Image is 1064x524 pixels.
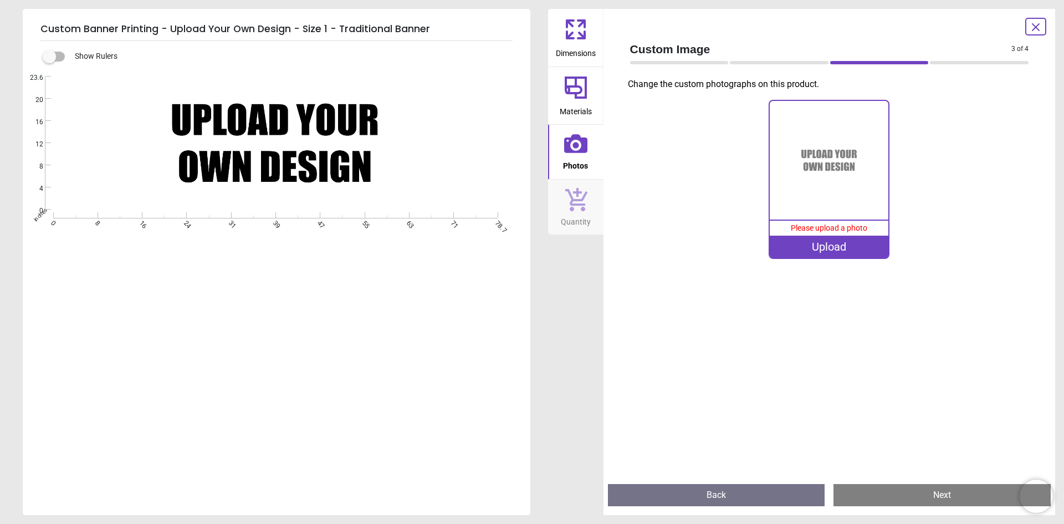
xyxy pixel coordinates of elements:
[1020,480,1053,513] iframe: Brevo live chat
[48,219,55,226] span: 0
[93,219,100,226] span: 8
[360,219,367,226] span: 55
[833,484,1051,506] button: Next
[22,95,43,105] span: 20
[548,9,603,67] button: Dimensions
[608,484,825,506] button: Back
[22,118,43,127] span: 16
[22,73,43,83] span: 23.6
[22,140,43,149] span: 12
[22,206,43,216] span: 0
[493,219,500,226] span: 78.7
[548,125,603,179] button: Photos
[548,180,603,235] button: Quantity
[448,219,456,226] span: 71
[22,162,43,171] span: 8
[563,155,588,172] span: Photos
[315,219,322,226] span: 47
[628,78,1038,90] p: Change the custom photographs on this product.
[182,219,189,226] span: 24
[561,211,591,228] span: Quantity
[791,223,867,232] span: Please upload a photo
[137,219,144,226] span: 16
[548,67,603,125] button: Materials
[270,219,278,226] span: 39
[556,43,596,59] span: Dimensions
[40,18,513,41] h5: Custom Banner Printing - Upload Your Own Design - Size 1 - Traditional Banner
[560,101,592,118] span: Materials
[630,41,1012,57] span: Custom Image
[1011,44,1029,54] span: 3 of 4
[226,219,233,226] span: 31
[404,219,411,226] span: 63
[49,50,530,63] div: Show Rulers
[22,184,43,194] span: 4
[770,236,888,258] div: Upload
